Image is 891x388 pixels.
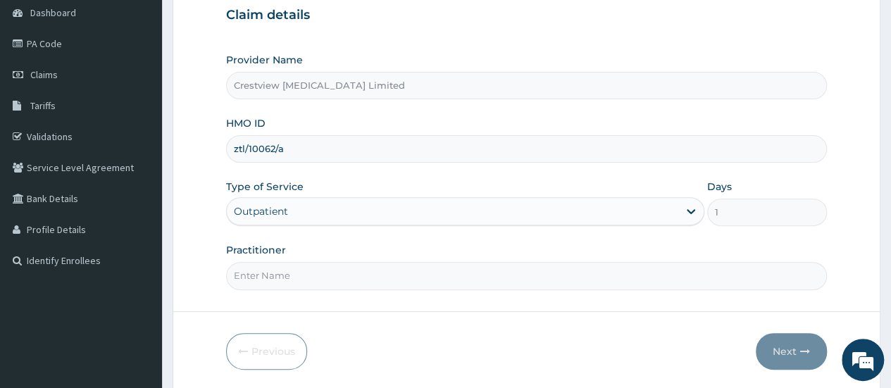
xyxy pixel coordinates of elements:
[756,333,827,370] button: Next
[30,68,58,81] span: Claims
[226,333,307,370] button: Previous
[226,243,286,257] label: Practitioner
[226,135,827,163] input: Enter HMO ID
[30,99,56,112] span: Tariffs
[226,180,304,194] label: Type of Service
[226,53,303,67] label: Provider Name
[30,6,76,19] span: Dashboard
[234,204,288,218] div: Outpatient
[707,180,732,194] label: Days
[226,8,827,23] h3: Claim details
[226,116,266,130] label: HMO ID
[226,262,827,289] input: Enter Name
